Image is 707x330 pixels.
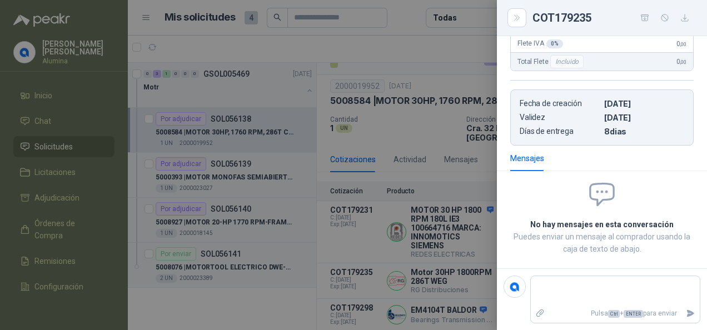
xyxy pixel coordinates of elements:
button: Close [510,11,524,24]
p: [DATE] [604,113,684,122]
p: Puedes enviar un mensaje al comprador usando la caja de texto de abajo. [510,231,694,255]
span: Flete IVA [517,39,563,48]
span: 0 [676,58,686,66]
span: 0 [676,40,686,48]
p: [DATE] [604,99,684,108]
span: Ctrl [608,310,620,318]
div: Incluido [550,55,584,68]
span: ,00 [680,41,686,47]
p: Días de entrega [520,127,600,136]
button: Enviar [681,304,700,323]
p: 8 dias [604,127,684,136]
p: Fecha de creación [520,99,600,108]
img: Company Logo [504,276,525,297]
span: Total Flete [517,55,586,68]
span: ENTER [624,310,643,318]
label: Adjuntar archivos [531,304,550,323]
span: ,00 [680,59,686,65]
p: Validez [520,113,600,122]
p: Pulsa + para enviar [550,304,682,323]
div: COT179235 [532,9,694,27]
div: Mensajes [510,152,544,164]
div: 0 % [546,39,563,48]
h2: No hay mensajes en esta conversación [510,218,694,231]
